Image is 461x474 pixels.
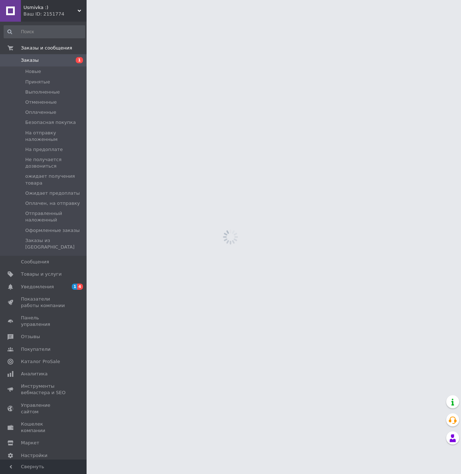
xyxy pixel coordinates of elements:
span: Управление сайтом [21,402,67,415]
span: Товары и услуги [21,271,62,277]
span: Панель управления [21,315,67,328]
span: Заказы и сообщения [21,45,72,51]
span: Оплаченные [25,109,56,116]
span: Маркет [21,440,39,446]
span: Настройки [21,452,47,459]
span: Показатели работы компании [21,296,67,309]
span: Каталог ProSale [21,358,60,365]
span: Выполненные [25,89,60,95]
span: 1 [72,284,78,290]
span: Покупатели [21,346,51,353]
span: Инструменты вебмастера и SEO [21,383,67,396]
span: На предоплате [25,146,63,153]
span: Отправленный наложенный [25,210,84,223]
span: ожидает получения товара [25,173,84,186]
span: Безопасная покупка [25,119,76,126]
span: Принятые [25,79,50,85]
span: Кошелек компании [21,421,67,434]
span: Заказы [21,57,39,64]
div: Ваш ID: 2151774 [23,11,87,17]
span: Уведомления [21,284,54,290]
span: 1 [76,57,83,63]
span: Не получается дозвониться [25,156,84,169]
span: Аналитика [21,371,48,377]
span: Ожидает предоплаты [25,190,80,197]
span: Новые [25,68,41,75]
span: Оформленные заказы [25,227,80,234]
span: 4 [77,284,83,290]
span: Заказы из [GEOGRAPHIC_DATA] [25,237,84,250]
span: Отзывы [21,333,40,340]
span: Usmivka :) [23,4,78,11]
input: Поиск [4,25,85,38]
span: Отмененные [25,99,57,105]
span: На отправку наложенным [25,130,84,143]
span: Оплачен, на отправку [25,200,80,207]
span: Сообщения [21,259,49,265]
